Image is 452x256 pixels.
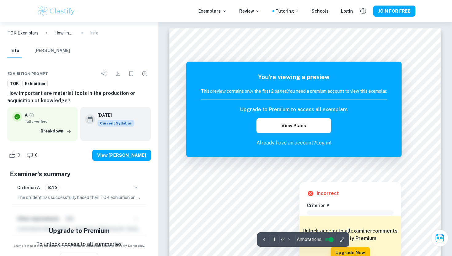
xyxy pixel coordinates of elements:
[7,80,21,87] a: TOK
[281,236,285,243] p: / 2
[198,8,227,14] p: Exemplars
[45,185,59,190] span: 10/10
[39,127,73,136] button: Breakdown
[7,150,24,160] div: Like
[125,67,137,80] div: Bookmark
[37,5,76,17] img: Clastify logo
[25,112,28,119] p: A
[358,6,368,16] button: Help and Feedback
[311,8,329,14] a: Schools
[240,106,348,113] h6: Upgrade to Premium to access all exemplars
[341,8,353,14] a: Login
[316,140,331,146] a: Log in!
[54,30,74,36] p: How important are material tools in the production or acquisition of knowledge?
[373,6,415,17] button: JOIN FOR FREE
[17,184,40,191] h6: Criterion A
[22,80,48,87] a: Exhibition
[32,152,41,158] span: 0
[7,44,22,58] button: Info
[201,88,387,95] h6: This preview contains only the first 2 pages. You need a premium account to view this exemplar.
[34,44,70,58] button: [PERSON_NAME]
[29,112,34,118] a: Grade fully verified
[10,169,149,179] h5: Examiner's summary
[303,227,398,242] h6: Unlock access to all examiner comments with Clastify Premium
[112,67,124,80] div: Download
[7,90,151,104] h6: How important are material tools in the production or acquisition of knowledge?
[201,72,387,82] h5: You're viewing a preview
[49,226,109,235] h5: Upgrade to Premium
[25,150,41,160] div: Dislike
[139,67,151,80] div: Report issue
[98,67,110,80] div: Share
[25,119,73,124] span: Fully verified
[307,202,398,209] h6: Criterion A
[8,81,21,87] span: TOK
[431,230,448,247] button: Ask Clai
[7,71,48,76] span: Exhibition Prompt
[276,8,299,14] a: Tutoring
[7,30,38,36] a: TOK Exemplars
[23,81,47,87] span: Exhibition
[201,139,387,147] p: Already have an account?
[317,190,339,197] h6: Incorrect
[36,240,122,248] p: To unlock access to all summaries
[97,120,134,127] span: Current Syllabus
[256,118,331,133] button: View Plans
[97,120,134,127] div: This exemplar is based on the current syllabus. Feel free to refer to it for inspiration/ideas wh...
[97,112,129,119] h6: [DATE]
[297,236,321,243] span: Annotations
[7,243,151,248] span: Example of past student work. For reference on structure and expectations only. Do not copy.
[90,30,98,36] p: Info
[14,152,24,158] span: 9
[17,194,141,201] p: The student has successfully based their TOK exhibition on one of the 35 prompts released by the ...
[239,8,260,14] p: Review
[92,150,151,161] button: View [PERSON_NAME]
